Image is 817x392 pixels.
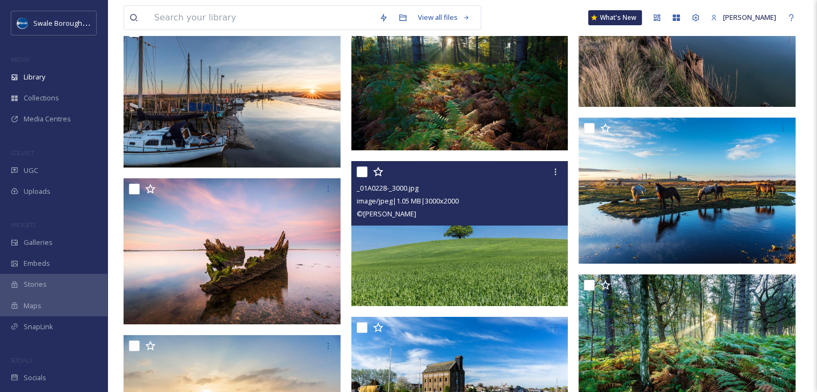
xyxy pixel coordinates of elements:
input: Search your library [149,6,374,30]
a: What's New [588,10,642,25]
span: Media Centres [24,114,71,124]
span: _01A0228-_3000.jpg [357,183,418,193]
span: WIDGETS [11,221,35,229]
span: MEDIA [11,55,30,63]
span: [PERSON_NAME] [723,12,776,22]
span: SnapLink [24,322,53,332]
img: _K4_5037-_3000.jpg [124,21,343,168]
span: Embeds [24,258,50,268]
span: Maps [24,301,41,311]
span: SOCIALS [11,356,32,364]
span: Galleries [24,237,53,248]
span: Swale Borough Council [33,18,107,28]
span: UGC [24,165,38,176]
span: COLLECT [11,149,34,157]
img: _01A0228-_3000.jpg [351,161,568,306]
img: _K4_8414-_3000.jpg [351,6,568,151]
span: image/jpeg | 1.05 MB | 3000 x 2000 [357,196,459,206]
a: View all files [413,7,475,28]
img: Swale-Borough-Council-default-social-image.png [17,18,28,28]
a: [PERSON_NAME] [705,7,782,28]
img: _K4_2146-_3000.jpg [124,178,343,325]
span: Library [24,72,45,82]
span: Stories [24,279,47,289]
span: © [PERSON_NAME] [357,209,416,219]
span: Socials [24,373,46,383]
span: Collections [24,93,59,103]
img: _K4_4546-_3000.jpg [579,118,798,264]
span: Uploads [24,186,50,197]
